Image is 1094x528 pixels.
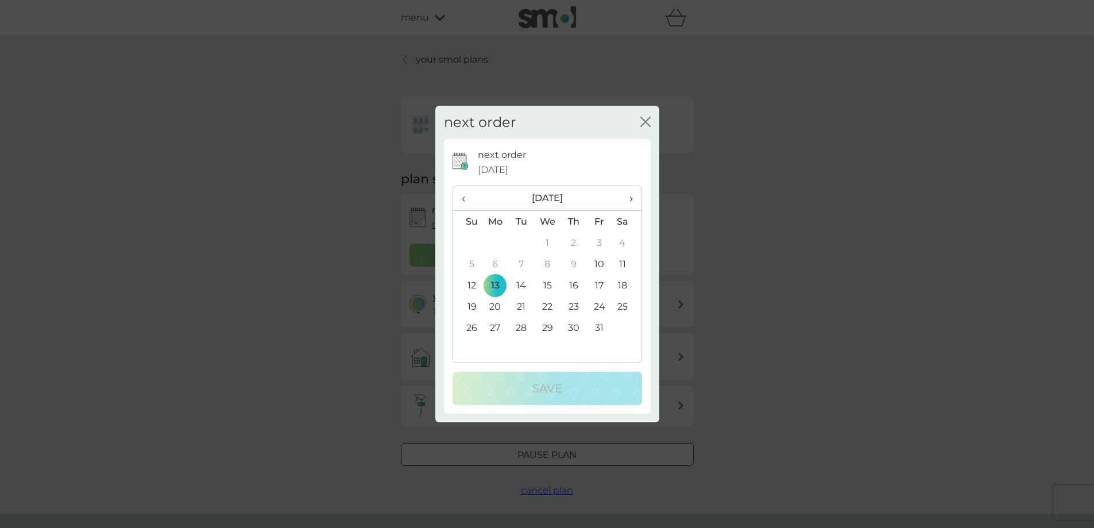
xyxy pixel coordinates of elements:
[453,275,482,296] td: 12
[612,275,641,296] td: 18
[560,296,586,317] td: 23
[532,379,562,398] p: Save
[534,296,560,317] td: 22
[453,317,482,338] td: 26
[586,253,612,275] td: 10
[612,253,641,275] td: 11
[640,117,651,129] button: close
[453,372,642,405] button: Save
[462,186,474,210] span: ‹
[482,317,509,338] td: 27
[586,275,612,296] td: 17
[534,275,560,296] td: 15
[453,211,482,233] th: Su
[534,232,560,253] td: 1
[612,211,641,233] th: Sa
[508,296,534,317] td: 21
[586,317,612,338] td: 31
[482,211,509,233] th: Mo
[560,253,586,275] td: 9
[482,296,509,317] td: 20
[482,186,613,211] th: [DATE]
[534,211,560,233] th: We
[482,275,509,296] td: 13
[612,232,641,253] td: 4
[508,317,534,338] td: 28
[478,148,526,163] p: next order
[560,232,586,253] td: 2
[453,253,482,275] td: 5
[482,253,509,275] td: 6
[621,186,632,210] span: ›
[508,253,534,275] td: 7
[508,275,534,296] td: 14
[612,296,641,317] td: 25
[586,232,612,253] td: 3
[478,163,508,178] span: [DATE]
[586,296,612,317] td: 24
[560,317,586,338] td: 30
[560,211,586,233] th: Th
[453,296,482,317] td: 19
[560,275,586,296] td: 16
[586,211,612,233] th: Fr
[508,211,534,233] th: Tu
[534,253,560,275] td: 8
[444,114,516,131] h2: next order
[534,317,560,338] td: 29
